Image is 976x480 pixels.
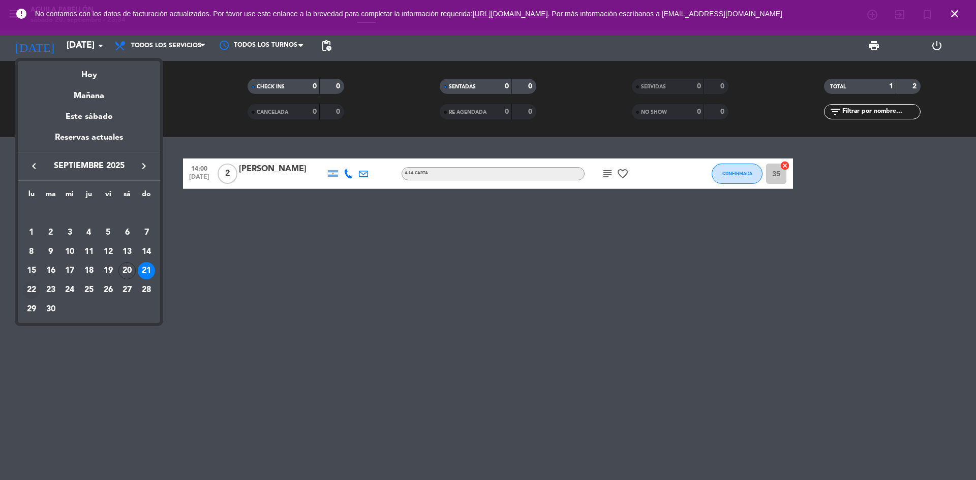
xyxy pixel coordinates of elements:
td: 15 de septiembre de 2025 [22,261,41,280]
div: 14 [138,243,155,261]
div: 4 [80,224,98,241]
td: 22 de septiembre de 2025 [22,280,41,300]
div: 27 [118,281,136,299]
div: 16 [42,262,59,279]
div: Este sábado [18,103,160,131]
td: 29 de septiembre de 2025 [22,300,41,319]
div: 21 [138,262,155,279]
td: 23 de septiembre de 2025 [41,280,60,300]
td: 10 de septiembre de 2025 [60,242,79,262]
div: Hoy [18,61,160,82]
span: septiembre 2025 [43,159,135,173]
td: 2 de septiembre de 2025 [41,223,60,242]
th: jueves [79,188,99,204]
i: keyboard_arrow_right [138,160,150,172]
button: keyboard_arrow_left [25,159,43,173]
th: sábado [118,188,137,204]
td: 21 de septiembre de 2025 [137,261,156,280]
th: martes [41,188,60,204]
div: 13 [118,243,136,261]
div: 6 [118,224,136,241]
div: 28 [138,281,155,299]
div: 26 [100,281,117,299]
div: 7 [138,224,155,241]
th: miércoles [60,188,79,204]
div: 9 [42,243,59,261]
div: 11 [80,243,98,261]
div: 29 [23,301,40,318]
div: 30 [42,301,59,318]
div: 3 [61,224,78,241]
td: 27 de septiembre de 2025 [118,280,137,300]
td: 11 de septiembre de 2025 [79,242,99,262]
td: 7 de septiembre de 2025 [137,223,156,242]
th: viernes [99,188,118,204]
td: 4 de septiembre de 2025 [79,223,99,242]
div: 17 [61,262,78,279]
div: Mañana [18,82,160,103]
td: 24 de septiembre de 2025 [60,280,79,300]
div: 5 [100,224,117,241]
td: 3 de septiembre de 2025 [60,223,79,242]
td: 9 de septiembre de 2025 [41,242,60,262]
div: Reservas actuales [18,131,160,152]
td: 13 de septiembre de 2025 [118,242,137,262]
div: 18 [80,262,98,279]
th: lunes [22,188,41,204]
div: 25 [80,281,98,299]
td: 12 de septiembre de 2025 [99,242,118,262]
td: 6 de septiembre de 2025 [118,223,137,242]
div: 23 [42,281,59,299]
i: keyboard_arrow_left [28,160,40,172]
td: 14 de septiembre de 2025 [137,242,156,262]
td: 28 de septiembre de 2025 [137,280,156,300]
th: domingo [137,188,156,204]
div: 15 [23,262,40,279]
div: 19 [100,262,117,279]
td: 25 de septiembre de 2025 [79,280,99,300]
td: 17 de septiembre de 2025 [60,261,79,280]
div: 8 [23,243,40,261]
td: 16 de septiembre de 2025 [41,261,60,280]
td: 26 de septiembre de 2025 [99,280,118,300]
div: 1 [23,224,40,241]
div: 2 [42,224,59,241]
td: 18 de septiembre de 2025 [79,261,99,280]
td: 20 de septiembre de 2025 [118,261,137,280]
div: 10 [61,243,78,261]
div: 12 [100,243,117,261]
td: 5 de septiembre de 2025 [99,223,118,242]
button: keyboard_arrow_right [135,159,153,173]
div: 22 [23,281,40,299]
td: 30 de septiembre de 2025 [41,300,60,319]
div: 24 [61,281,78,299]
td: 1 de septiembre de 2025 [22,223,41,242]
td: 19 de septiembre de 2025 [99,261,118,280]
td: SEP. [22,204,156,223]
div: 20 [118,262,136,279]
td: 8 de septiembre de 2025 [22,242,41,262]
